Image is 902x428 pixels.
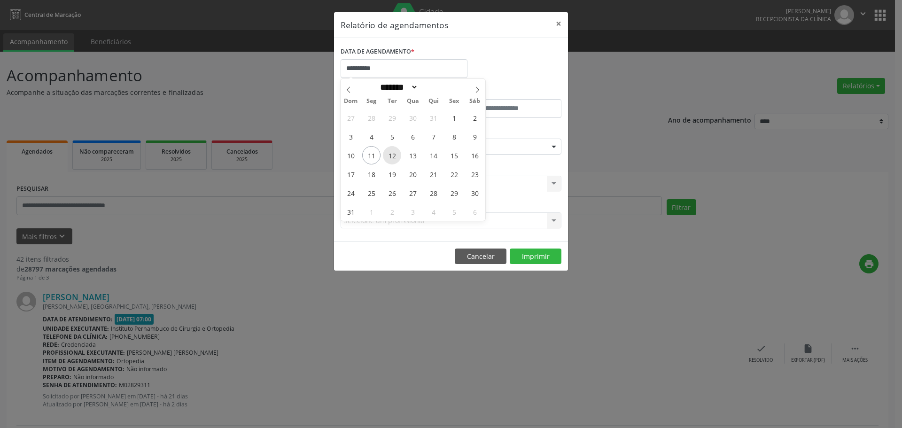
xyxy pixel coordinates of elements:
[466,109,484,127] span: Agosto 2, 2025
[382,98,403,104] span: Ter
[466,165,484,183] span: Agosto 23, 2025
[424,202,443,221] span: Setembro 4, 2025
[342,109,360,127] span: Julho 27, 2025
[549,12,568,35] button: Close
[445,109,463,127] span: Agosto 1, 2025
[403,98,423,104] span: Qua
[444,98,465,104] span: Sex
[453,85,561,99] label: ATÉ
[362,202,381,221] span: Setembro 1, 2025
[383,184,401,202] span: Agosto 26, 2025
[466,127,484,146] span: Agosto 9, 2025
[342,146,360,164] span: Agosto 10, 2025
[455,249,506,265] button: Cancelar
[362,127,381,146] span: Agosto 4, 2025
[466,146,484,164] span: Agosto 16, 2025
[383,202,401,221] span: Setembro 2, 2025
[383,165,401,183] span: Agosto 19, 2025
[404,165,422,183] span: Agosto 20, 2025
[424,184,443,202] span: Agosto 28, 2025
[445,184,463,202] span: Agosto 29, 2025
[404,146,422,164] span: Agosto 13, 2025
[342,184,360,202] span: Agosto 24, 2025
[341,19,448,31] h5: Relatório de agendamentos
[342,202,360,221] span: Agosto 31, 2025
[510,249,561,265] button: Imprimir
[342,127,360,146] span: Agosto 3, 2025
[418,82,449,92] input: Year
[342,165,360,183] span: Agosto 17, 2025
[383,146,401,164] span: Agosto 12, 2025
[362,109,381,127] span: Julho 28, 2025
[404,109,422,127] span: Julho 30, 2025
[341,45,414,59] label: DATA DE AGENDAMENTO
[424,146,443,164] span: Agosto 14, 2025
[404,202,422,221] span: Setembro 3, 2025
[424,109,443,127] span: Julho 31, 2025
[445,165,463,183] span: Agosto 22, 2025
[362,146,381,164] span: Agosto 11, 2025
[362,165,381,183] span: Agosto 18, 2025
[404,127,422,146] span: Agosto 6, 2025
[424,165,443,183] span: Agosto 21, 2025
[362,184,381,202] span: Agosto 25, 2025
[383,109,401,127] span: Julho 29, 2025
[466,184,484,202] span: Agosto 30, 2025
[445,146,463,164] span: Agosto 15, 2025
[466,202,484,221] span: Setembro 6, 2025
[423,98,444,104] span: Qui
[377,82,418,92] select: Month
[404,184,422,202] span: Agosto 27, 2025
[465,98,485,104] span: Sáb
[445,127,463,146] span: Agosto 8, 2025
[424,127,443,146] span: Agosto 7, 2025
[383,127,401,146] span: Agosto 5, 2025
[361,98,382,104] span: Seg
[445,202,463,221] span: Setembro 5, 2025
[341,98,361,104] span: Dom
